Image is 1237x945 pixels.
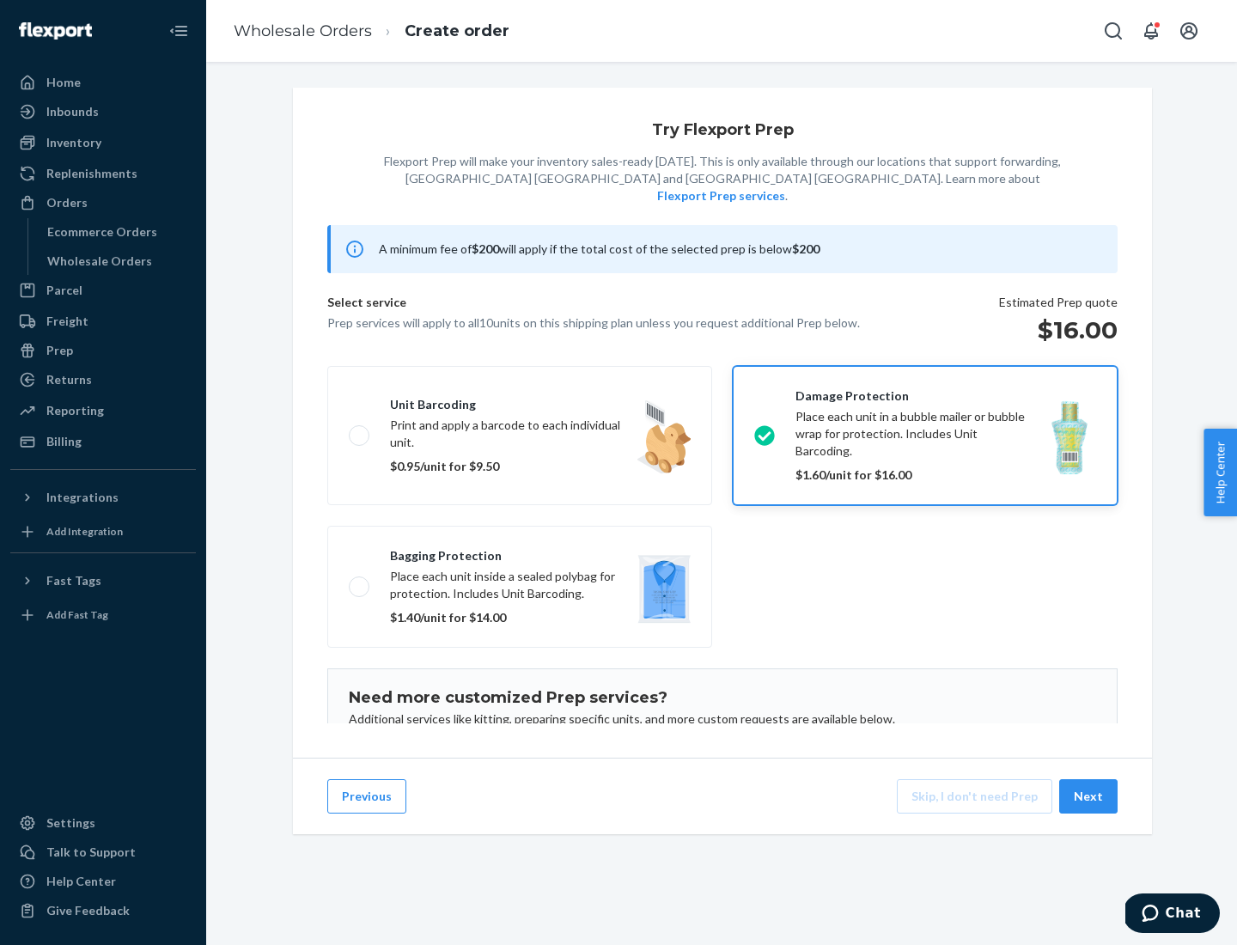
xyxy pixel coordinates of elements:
a: Ecommerce Orders [39,218,197,246]
a: Reporting [10,397,196,424]
p: Prep services will apply to all 10 units on this shipping plan unless you request additional Prep... [327,314,860,332]
a: Help Center [10,868,196,895]
div: Integrations [46,489,119,506]
div: Inbounds [46,103,99,120]
p: Estimated Prep quote [999,294,1118,311]
span: A minimum fee of will apply if the total cost of the selected prep is below [379,241,820,256]
div: Inventory [46,134,101,151]
a: Create order [405,21,509,40]
ol: breadcrumbs [220,6,523,57]
button: Skip, I don't need Prep [897,779,1052,814]
div: Ecommerce Orders [47,223,157,241]
div: Parcel [46,282,82,299]
a: Parcel [10,277,196,304]
h1: $16.00 [999,314,1118,345]
div: Add Integration [46,524,123,539]
div: Reporting [46,402,104,419]
div: Settings [46,814,95,832]
button: Give Feedback [10,897,196,924]
a: Inbounds [10,98,196,125]
a: Replenishments [10,160,196,187]
a: Billing [10,428,196,455]
h1: Need more customized Prep services? [349,690,1096,707]
div: Returns [46,371,92,388]
a: Returns [10,366,196,393]
div: Fast Tags [46,572,101,589]
a: Inventory [10,129,196,156]
button: Open account menu [1172,14,1206,48]
button: Talk to Support [10,838,196,866]
a: Prep [10,337,196,364]
div: Talk to Support [46,844,136,861]
div: Orders [46,194,88,211]
a: Settings [10,809,196,837]
a: Wholesale Orders [39,247,197,275]
div: Freight [46,313,88,330]
button: Integrations [10,484,196,511]
p: Flexport Prep will make your inventory sales-ready [DATE]. This is only available through our loc... [384,153,1061,204]
button: Next [1059,779,1118,814]
div: Prep [46,342,73,359]
a: Freight [10,308,196,335]
a: Orders [10,189,196,216]
div: Home [46,74,81,91]
img: Flexport logo [19,22,92,40]
button: Open Search Box [1096,14,1130,48]
b: $200 [792,241,820,256]
a: Wholesale Orders [234,21,372,40]
a: Add Integration [10,518,196,546]
div: Give Feedback [46,902,130,919]
button: Fast Tags [10,567,196,594]
div: Replenishments [46,165,137,182]
div: Billing [46,433,82,450]
button: Close Navigation [161,14,196,48]
button: Flexport Prep services [657,187,785,204]
h1: Try Flexport Prep [652,122,794,139]
div: Wholesale Orders [47,253,152,270]
button: Open notifications [1134,14,1168,48]
button: Previous [327,779,406,814]
p: Additional services like kitting, preparing specific units, and more custom requests are availabl... [349,710,1096,728]
p: Select service [327,294,860,314]
a: Add Fast Tag [10,601,196,629]
div: Add Fast Tag [46,607,108,622]
a: Home [10,69,196,96]
div: Help Center [46,873,116,890]
b: $200 [472,241,499,256]
button: Help Center [1203,429,1237,516]
iframe: Opens a widget where you can chat to one of our agents [1125,893,1220,936]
